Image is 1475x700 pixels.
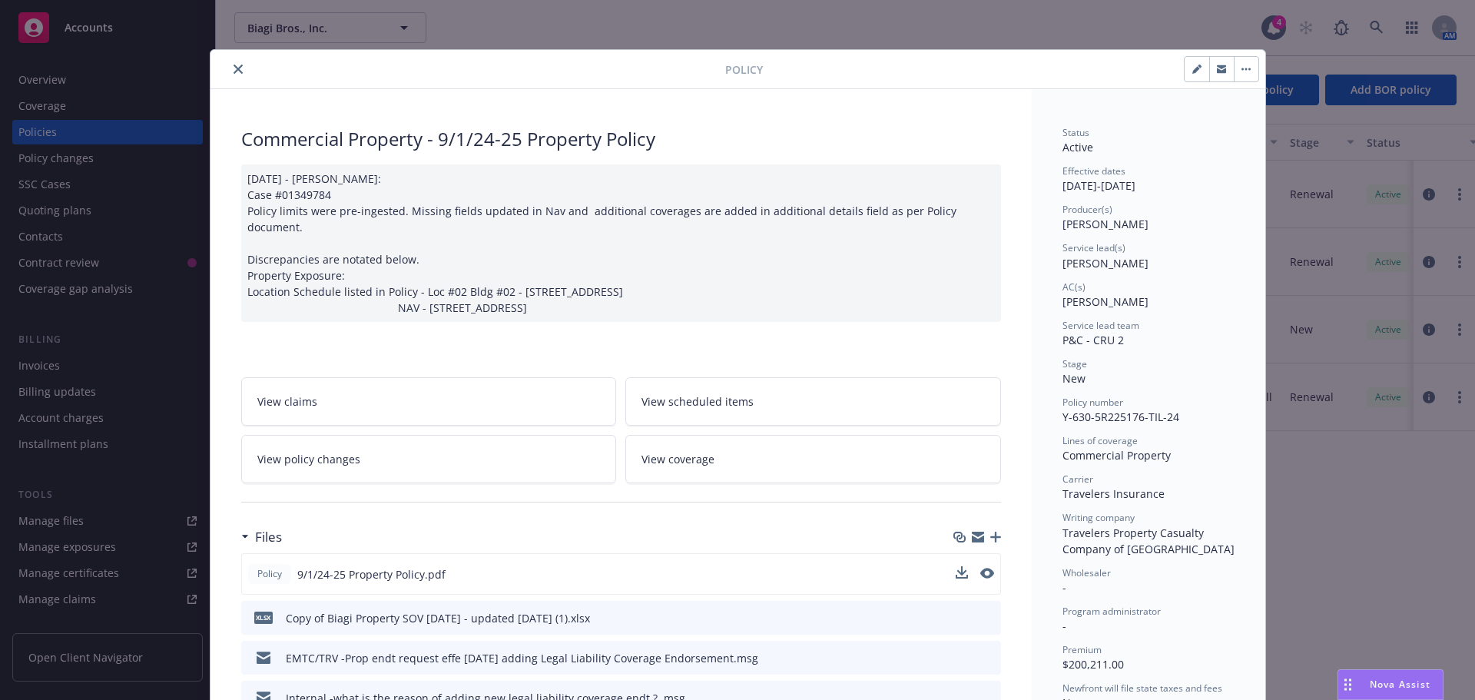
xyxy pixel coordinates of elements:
[1062,319,1139,332] span: Service lead team
[956,566,968,579] button: download file
[255,527,282,547] h3: Files
[229,60,247,78] button: close
[980,566,994,582] button: preview file
[1337,669,1444,700] button: Nova Assist
[1062,605,1161,618] span: Program administrator
[241,377,617,426] a: View claims
[1062,140,1093,154] span: Active
[1338,670,1357,699] div: Drag to move
[1062,566,1111,579] span: Wholesaler
[1062,126,1089,139] span: Status
[981,610,995,626] button: preview file
[1062,357,1087,370] span: Stage
[1062,164,1125,177] span: Effective dates
[1062,580,1066,595] span: -
[625,377,1001,426] a: View scheduled items
[641,393,754,410] span: View scheduled items
[1062,511,1135,524] span: Writing company
[625,435,1001,483] a: View coverage
[981,650,995,666] button: preview file
[980,568,994,579] button: preview file
[1062,619,1066,633] span: -
[241,126,1001,152] div: Commercial Property - 9/1/24-25 Property Policy
[1062,164,1235,194] div: [DATE] - [DATE]
[1062,682,1222,695] span: Newfront will file state taxes and fees
[1062,396,1123,409] span: Policy number
[641,451,714,467] span: View coverage
[286,610,590,626] div: Copy of Biagi Property SOV [DATE] - updated [DATE] (1).xlsx
[725,61,763,78] span: Policy
[241,164,1001,322] div: [DATE] - [PERSON_NAME]: Case #01349784 Policy limits were pre-ingested. Missing fields updated in...
[257,451,360,467] span: View policy changes
[1062,657,1124,672] span: $200,211.00
[956,610,969,626] button: download file
[956,566,968,582] button: download file
[286,650,758,666] div: EMTC/TRV -Prop endt request effe [DATE] adding Legal Liability Coverage Endorsement.msg
[1062,294,1149,309] span: [PERSON_NAME]
[1062,371,1086,386] span: New
[1370,678,1430,691] span: Nova Assist
[241,435,617,483] a: View policy changes
[257,393,317,410] span: View claims
[254,567,285,581] span: Policy
[956,650,969,666] button: download file
[1062,333,1124,347] span: P&C - CRU 2
[1062,448,1171,463] span: Commercial Property
[241,527,282,547] div: Files
[1062,280,1086,294] span: AC(s)
[1062,217,1149,231] span: [PERSON_NAME]
[297,566,446,582] span: 9/1/24-25 Property Policy.pdf
[254,612,273,623] span: xlsx
[1062,486,1165,501] span: Travelers Insurance
[1062,410,1179,424] span: Y-630-5R225176-TIL-24
[1062,526,1235,556] span: Travelers Property Casualty Company of [GEOGRAPHIC_DATA]
[1062,643,1102,656] span: Premium
[1062,241,1125,254] span: Service lead(s)
[1062,473,1093,486] span: Carrier
[1062,434,1138,447] span: Lines of coverage
[1062,203,1112,216] span: Producer(s)
[1062,256,1149,270] span: [PERSON_NAME]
